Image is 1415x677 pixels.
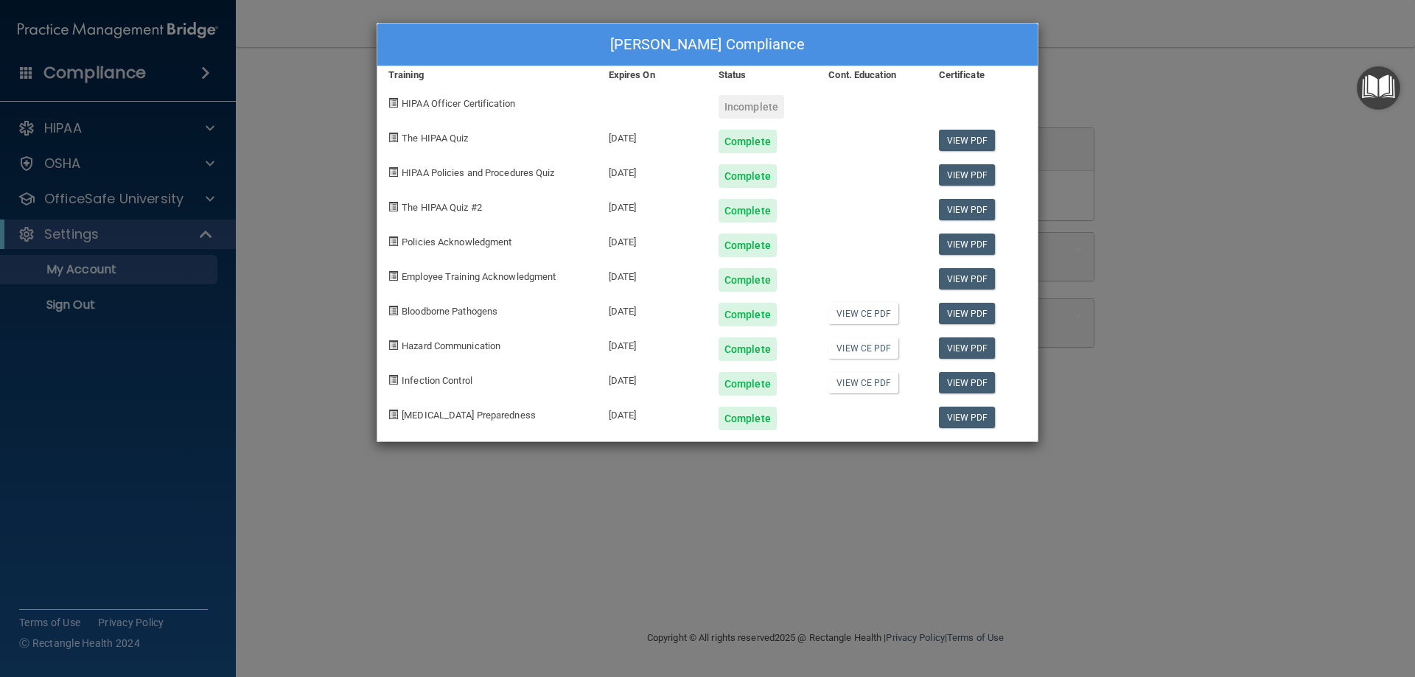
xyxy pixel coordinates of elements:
[719,130,777,153] div: Complete
[402,167,554,178] span: HIPAA Policies and Procedures Quiz
[598,396,707,430] div: [DATE]
[939,372,996,393] a: View PDF
[1357,66,1400,110] button: Open Resource Center
[828,337,898,359] a: View CE PDF
[598,326,707,361] div: [DATE]
[719,303,777,326] div: Complete
[402,271,556,282] span: Employee Training Acknowledgment
[402,98,515,109] span: HIPAA Officer Certification
[598,119,707,153] div: [DATE]
[402,306,497,317] span: Bloodborne Pathogens
[939,407,996,428] a: View PDF
[828,303,898,324] a: View CE PDF
[598,66,707,84] div: Expires On
[598,188,707,222] div: [DATE]
[719,372,777,396] div: Complete
[817,66,927,84] div: Cont. Education
[598,222,707,257] div: [DATE]
[939,130,996,151] a: View PDF
[939,303,996,324] a: View PDF
[598,153,707,188] div: [DATE]
[719,268,777,292] div: Complete
[939,164,996,186] a: View PDF
[719,337,777,361] div: Complete
[402,410,536,421] span: [MEDICAL_DATA] Preparedness
[719,164,777,188] div: Complete
[939,337,996,359] a: View PDF
[598,292,707,326] div: [DATE]
[402,340,500,351] span: Hazard Communication
[377,66,598,84] div: Training
[939,199,996,220] a: View PDF
[377,24,1038,66] div: [PERSON_NAME] Compliance
[828,372,898,393] a: View CE PDF
[939,268,996,290] a: View PDF
[402,202,482,213] span: The HIPAA Quiz #2
[598,257,707,292] div: [DATE]
[402,133,468,144] span: The HIPAA Quiz
[719,199,777,222] div: Complete
[719,95,784,119] div: Incomplete
[719,407,777,430] div: Complete
[928,66,1038,84] div: Certificate
[939,234,996,255] a: View PDF
[402,375,472,386] span: Infection Control
[707,66,817,84] div: Status
[598,361,707,396] div: [DATE]
[719,234,777,257] div: Complete
[402,236,511,248] span: Policies Acknowledgment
